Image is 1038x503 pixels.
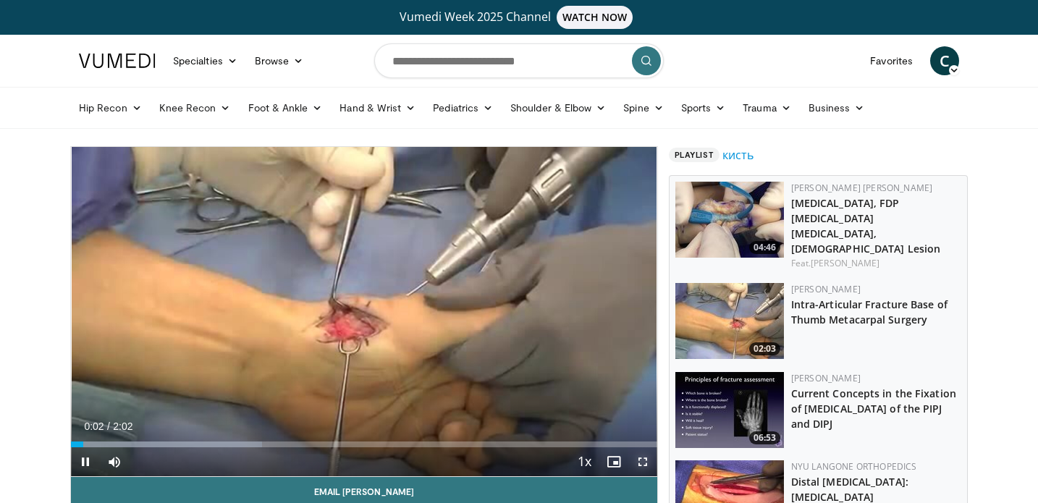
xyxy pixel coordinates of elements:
[615,93,672,122] a: Spine
[71,147,657,477] video-js: Video Player
[675,283,784,359] img: 2fdb1abd-eab0-4c0a-b22d-e1b3d9ff8e4b.150x105_q85_crop-smart_upscale.jpg
[374,43,664,78] input: Search topics, interventions
[791,372,861,384] a: [PERSON_NAME]
[570,447,599,476] button: Playback Rate
[791,257,961,270] div: Feat.
[70,93,151,122] a: Hip Recon
[800,93,874,122] a: Business
[791,196,941,255] a: [MEDICAL_DATA], FDP [MEDICAL_DATA] [MEDICAL_DATA], [DEMOGRAPHIC_DATA] Lesion
[791,283,861,295] a: [PERSON_NAME]
[71,441,657,447] div: Progress Bar
[100,447,129,476] button: Mute
[722,146,754,164] a: кисть
[811,257,879,269] a: [PERSON_NAME]
[675,182,784,258] img: dac445cd-114e-4030-8462-5beae9968392.150x105_q85_crop-smart_upscale.jpg
[599,447,628,476] button: Enable picture-in-picture mode
[502,93,615,122] a: Shoulder & Elbow
[791,297,948,326] a: Intra-Articular Fracture Base of Thumb Metacarpal Surgery
[791,386,956,431] a: Current Concepts in the Fixation of [MEDICAL_DATA] of the PIPJ and DIPJ
[240,93,332,122] a: Foot & Ankle
[81,6,957,29] a: Vumedi Week 2025 ChannelWATCH NOW
[669,148,720,162] span: Playlist
[749,431,780,444] span: 06:53
[749,342,780,355] span: 02:03
[331,93,424,122] a: Hand & Wrist
[675,372,784,448] a: 06:53
[424,93,502,122] a: Pediatrics
[672,93,735,122] a: Sports
[164,46,246,75] a: Specialties
[107,420,110,432] span: /
[749,241,780,254] span: 04:46
[791,460,917,473] a: NYU Langone Orthopedics
[734,93,800,122] a: Trauma
[791,182,933,194] a: [PERSON_NAME] [PERSON_NAME]
[861,46,921,75] a: Favorites
[675,182,784,258] a: 04:46
[84,420,104,432] span: 0:02
[246,46,313,75] a: Browse
[557,6,633,29] span: WATCH NOW
[113,420,132,432] span: 2:02
[628,447,657,476] button: Fullscreen
[675,283,784,359] a: 02:03
[151,93,240,122] a: Knee Recon
[675,372,784,448] img: 1e755709-254a-4930-be7d-aa5fbb173ea9.150x105_q85_crop-smart_upscale.jpg
[71,447,100,476] button: Pause
[79,54,156,68] img: VuMedi Logo
[930,46,959,75] a: C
